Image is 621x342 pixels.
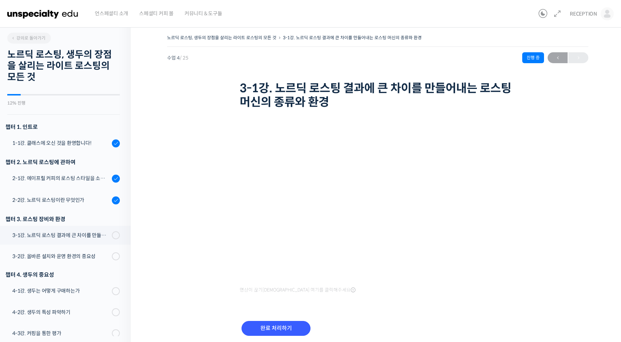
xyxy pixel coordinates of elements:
[5,122,120,132] h3: 챕터 1. 인트로
[5,157,120,167] div: 챕터 2. 노르딕 로스팅에 관하여
[180,55,188,61] span: / 25
[12,329,110,337] div: 4-3강. 커핑을 통한 평가
[12,196,110,204] div: 2-2강. 노르딕 로스팅이란 무엇인가
[11,35,45,41] span: 강의로 돌아가기
[12,252,110,260] div: 3-2강. 올바른 설치와 운영 환경의 중요성
[548,53,568,63] span: ←
[12,174,110,182] div: 2-1강. 에이프릴 커피의 로스팅 스타일을 소개합니다
[12,287,110,295] div: 4-1강. 생두는 어떻게 구매하는가
[7,49,120,83] h2: 노르딕 로스팅, 생두의 장점을 살리는 라이트 로스팅의 모든 것
[522,52,544,63] div: 진행 중
[5,214,120,224] div: 챕터 3. 로스팅 장비와 환경
[548,52,568,63] a: ←이전
[570,11,597,17] span: RECEPTION
[167,56,188,60] span: 수업 4
[167,35,276,40] a: 노르딕 로스팅, 생두의 장점을 살리는 라이트 로스팅의 모든 것
[12,231,110,239] div: 3-1강. 노르딕 로스팅 결과에 큰 차이를 만들어내는 로스팅 머신의 종류와 환경
[283,35,422,40] a: 3-1강. 노르딕 로스팅 결과에 큰 차이를 만들어내는 로스팅 머신의 종류와 환경
[12,139,110,147] div: 1-1강. 클래스에 오신 것을 환영합니다!
[241,321,310,336] input: 완료 처리하기
[12,308,110,316] div: 4-2강. 생두의 특성 파악하기
[240,81,516,109] h1: 3-1강. 노르딕 로스팅 결과에 큰 차이를 만들어내는 로스팅 머신의 종류와 환경
[7,33,51,44] a: 강의로 돌아가기
[7,101,120,105] div: 12% 진행
[240,287,356,293] span: 영상이 끊기[DEMOGRAPHIC_DATA] 여기를 클릭해주세요
[5,270,120,280] div: 챕터 4. 생두의 중요성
